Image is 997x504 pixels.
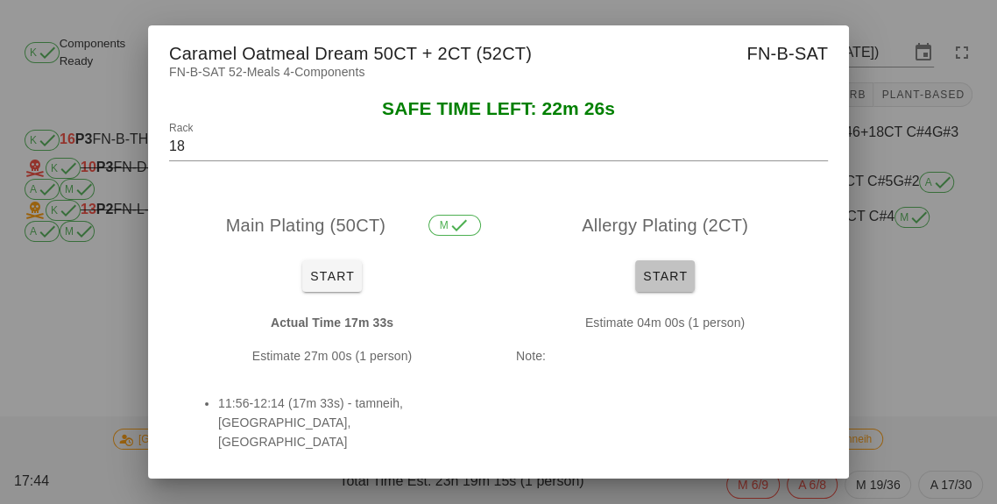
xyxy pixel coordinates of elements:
button: Start [302,260,362,292]
div: Main Plating (50CT) [169,197,495,253]
label: Rack [169,122,193,135]
div: Allergy Plating (2CT) [502,197,828,253]
span: SAFE TIME LEFT: 22m 26s [382,98,615,118]
div: FN-B-SAT 52-Meals 4-Components [148,62,849,99]
div: Caramel Oatmeal Dream 50CT + 2CT (52CT) [148,25,849,76]
p: Estimate 04m 00s (1 person) [516,313,814,332]
li: 11:56-12:14 (17m 33s) - tamneih, [GEOGRAPHIC_DATA], [GEOGRAPHIC_DATA] [218,394,467,451]
p: Estimate 27m 00s (1 person) [183,346,481,366]
button: Start [635,260,695,292]
span: FN-B-SAT [746,39,828,67]
p: Actual Time 17m 33s [183,313,481,332]
span: Start [309,269,355,283]
span: M [440,216,470,235]
span: Start [642,269,688,283]
p: Note: [516,346,814,366]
